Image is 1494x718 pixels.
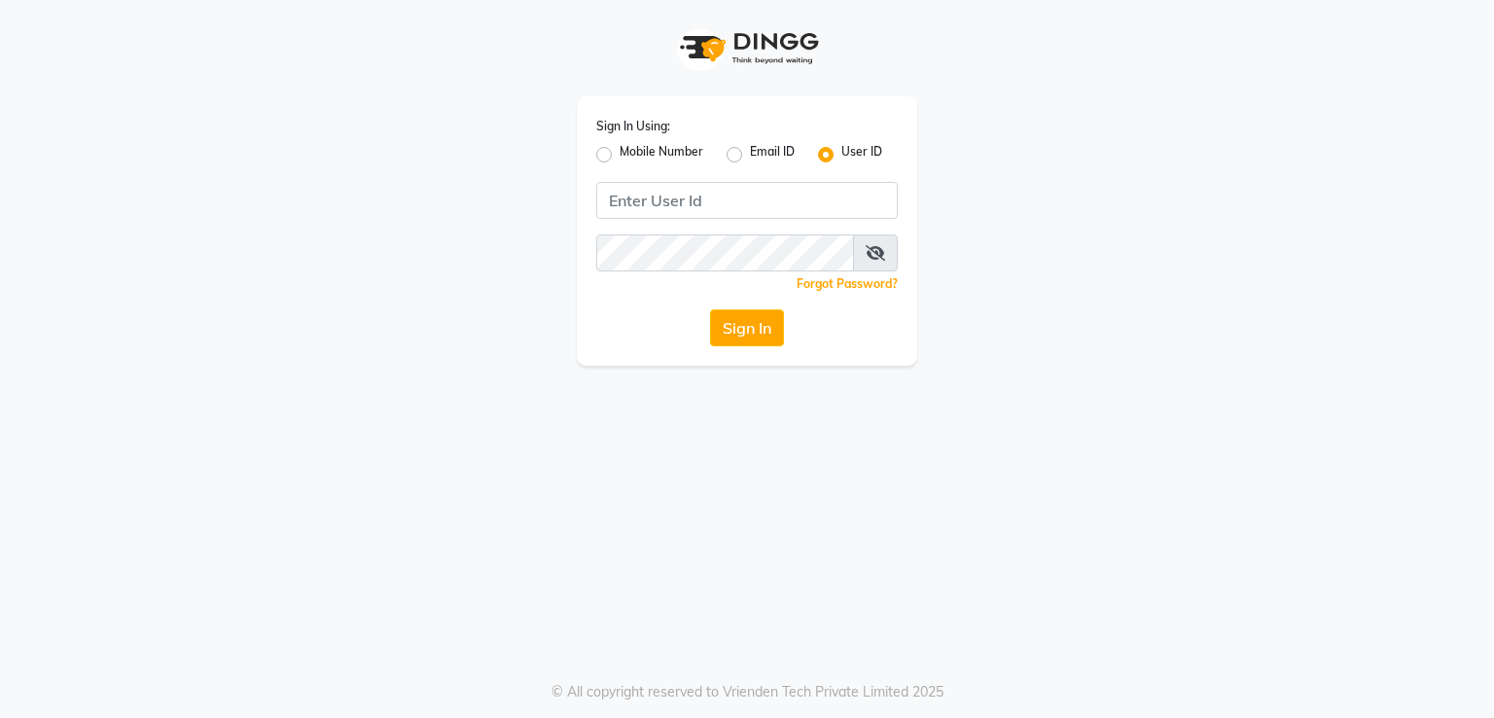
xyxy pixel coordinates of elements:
[710,309,784,346] button: Sign In
[841,143,882,166] label: User ID
[596,118,670,135] label: Sign In Using:
[596,234,854,271] input: Username
[750,143,795,166] label: Email ID
[596,182,898,219] input: Username
[797,276,898,291] a: Forgot Password?
[620,143,703,166] label: Mobile Number
[669,19,825,77] img: logo1.svg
